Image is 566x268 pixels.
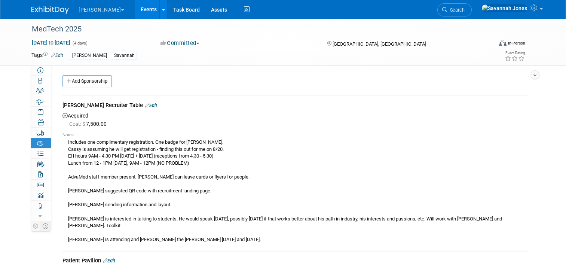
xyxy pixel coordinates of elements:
[158,39,202,47] button: Committed
[62,111,529,246] div: Acquired
[62,101,529,111] div: [PERSON_NAME] Recruiter Table
[48,40,55,46] span: to
[31,51,63,60] td: Tags
[62,257,529,266] div: Patient Pavilion
[62,75,112,87] a: Add Sponsorship
[72,41,88,46] span: (4 days)
[112,52,137,60] div: Savannah
[145,103,157,108] a: Edit
[69,121,86,127] span: Cost: $
[447,7,465,13] span: Search
[481,4,527,12] img: Savannah Jones
[62,138,529,243] div: Includes one complimentary registration. One badge for [PERSON_NAME]. Cassy is assuming he will g...
[452,39,525,50] div: Event Format
[31,221,40,231] td: Personalize Event Tab Strip
[505,51,525,55] div: Event Rating
[103,258,115,264] a: Edit
[69,121,110,127] span: 7,500.00
[40,221,51,231] td: Toggle Event Tabs
[508,40,525,46] div: In-Person
[333,41,426,47] span: [GEOGRAPHIC_DATA], [GEOGRAPHIC_DATA]
[51,53,63,58] a: Edit
[29,22,483,36] div: MedTech 2025
[62,132,529,138] div: Notes:
[499,40,507,46] img: Format-Inperson.png
[31,39,71,46] span: [DATE] [DATE]
[70,52,109,60] div: [PERSON_NAME]
[31,6,69,14] img: ExhibitDay
[437,3,472,16] a: Search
